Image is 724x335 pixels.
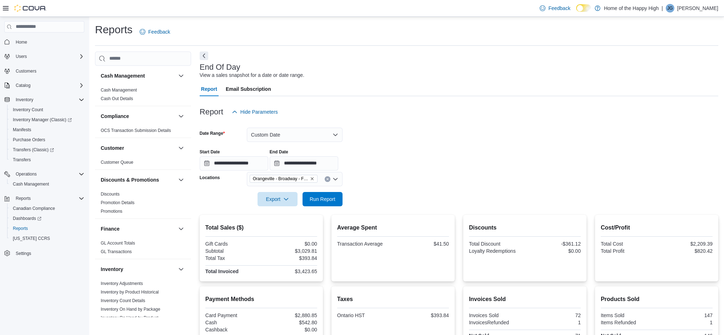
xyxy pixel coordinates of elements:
div: Total Tax [205,255,260,261]
a: Dashboards [10,214,44,223]
span: Promotions [101,208,123,214]
button: Transfers [7,155,87,165]
h2: Products Sold [601,295,713,304]
a: Home [13,38,30,46]
span: Inventory Count [10,105,84,114]
button: Home [1,37,87,47]
button: Discounts & Promotions [101,176,175,183]
button: Customer [101,144,175,152]
button: Canadian Compliance [7,203,87,213]
span: Orangeville - Broadway - Fire & Flower [253,175,309,182]
a: Feedback [137,25,173,39]
h3: Report [200,108,223,116]
a: Inventory Adjustments [101,281,143,286]
button: Compliance [177,112,185,120]
span: Transfers [13,157,31,163]
button: Settings [1,248,87,258]
div: $393.84 [263,255,317,261]
button: Cash Management [101,72,175,79]
h2: Discounts [469,223,581,232]
span: Dashboards [13,216,41,221]
a: Inventory On Hand by Package [101,307,160,312]
h3: End Of Day [200,63,240,72]
span: Inventory Manager (Classic) [13,117,72,123]
span: Transfers (Classic) [13,147,54,153]
span: Users [13,52,84,61]
button: Users [1,51,87,61]
span: Reports [16,196,31,201]
span: Discounts [101,191,120,197]
span: Report [201,82,217,96]
span: Inventory by Product Historical [101,289,159,295]
span: Cash Management [10,180,84,188]
button: Hide Parameters [229,105,281,119]
span: Hide Parameters [240,108,278,115]
button: Cash Management [177,72,185,80]
div: -$361.12 [526,241,581,247]
a: [US_STATE] CCRS [10,234,53,243]
div: Loyalty Redemptions [469,248,524,254]
input: Dark Mode [576,4,591,12]
a: Dashboards [7,213,87,223]
a: Purchase Orders [10,136,48,144]
h3: Inventory [101,266,123,273]
span: Cash Management [13,181,49,187]
a: Cash Management [10,180,52,188]
a: Feedback [537,1,573,15]
div: 1 [658,320,713,325]
button: Cash Management [7,179,87,189]
a: Promotion Details [101,200,135,205]
span: OCS Transaction Submission Details [101,128,171,133]
button: Compliance [101,113,175,120]
div: Items Sold [601,312,655,318]
div: Total Discount [469,241,524,247]
div: $542.80 [263,320,317,325]
span: Inventory On Hand by Package [101,306,160,312]
div: $3,029.81 [263,248,317,254]
div: View a sales snapshot for a date or date range. [200,72,304,79]
button: Discounts & Promotions [177,176,185,184]
span: GL Transactions [101,249,132,255]
button: Inventory [1,95,87,105]
span: [US_STATE] CCRS [13,236,50,241]
span: Run Report [310,196,335,203]
span: Email Subscription [226,82,271,96]
span: Reports [10,224,84,233]
span: Purchase Orders [10,136,84,144]
div: Cash [205,320,260,325]
div: $2,209.39 [658,241,713,247]
span: Orangeville - Broadway - Fire & Flower [250,175,318,183]
button: Inventory Count [7,105,87,115]
p: [PERSON_NAME] [677,4,718,13]
span: Inventory [16,97,33,103]
button: Reports [7,223,87,233]
div: $820.42 [658,248,713,254]
div: 147 [658,312,713,318]
span: Canadian Compliance [13,206,55,211]
span: Feedback [148,28,170,35]
button: Finance [177,225,185,233]
a: Discounts [101,192,120,197]
a: Inventory Count Details [101,298,145,303]
span: Inventory Count [13,107,43,113]
a: Manifests [10,125,34,134]
span: Cash Out Details [101,96,133,102]
a: Transfers (Classic) [10,146,57,154]
input: Press the down key to open a popover containing a calendar. [270,156,338,171]
div: Items Refunded [601,320,655,325]
span: Users [16,54,27,59]
a: Promotions [101,209,123,214]
button: Remove Orangeville - Broadway - Fire & Flower from selection in this group [310,177,314,181]
a: Inventory On Hand by Product [101,315,158,320]
h3: Finance [101,225,120,232]
div: $393.84 [394,312,449,318]
button: Operations [1,169,87,179]
a: GL Account Totals [101,241,135,246]
button: Customer [177,144,185,152]
div: Cashback [205,327,260,332]
div: InvoicesRefunded [469,320,524,325]
a: Inventory Manager (Classic) [7,115,87,125]
button: Next [200,51,208,60]
button: Customers [1,66,87,76]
